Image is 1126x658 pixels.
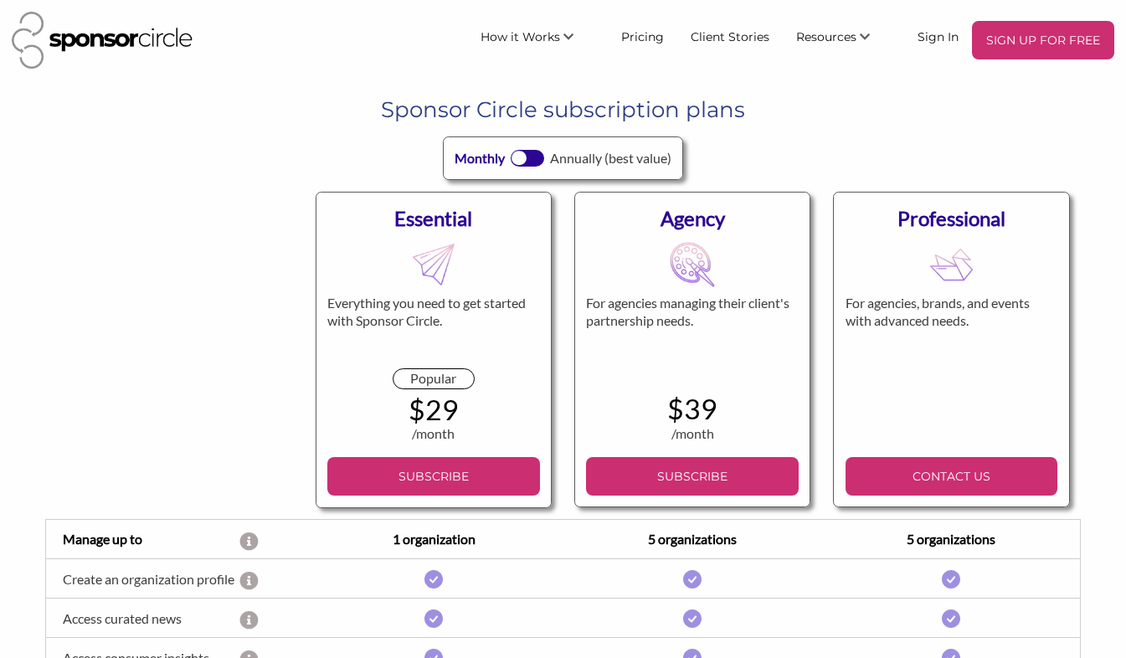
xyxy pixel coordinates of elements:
[783,21,904,59] li: Resources
[393,368,474,389] div: Popular
[683,609,702,628] img: i
[412,425,455,441] span: /month
[424,570,443,589] img: i
[327,295,540,368] div: Everything you need to get started with Sponsor Circle.
[586,295,799,368] div: For agencies managing their client's partnership needs.
[846,203,1058,234] div: Professional
[942,609,960,628] img: i
[12,12,193,69] img: Sponsor Circle Logo
[979,28,1108,53] p: SIGN UP FOR FREE
[608,21,677,51] a: Pricing
[796,29,856,44] span: Resources
[334,464,533,489] p: SUBSCRIBE
[563,529,822,549] div: 5 organizations
[327,396,540,424] div: $29
[586,457,799,496] a: SUBSCRIBE
[852,464,1051,489] p: CONTACT US
[846,457,1058,496] a: CONTACT US
[683,570,702,589] img: i
[586,395,799,424] div: $39
[904,21,972,51] a: Sign In
[327,203,540,234] div: Essential
[58,95,1068,125] h1: Sponsor Circle subscription plans
[46,529,240,549] div: Manage up to
[586,203,799,234] div: Agency
[821,529,1080,549] div: 5 organizations
[424,609,443,628] img: i
[455,148,505,168] div: Monthly
[671,425,714,441] span: /month
[550,148,671,168] div: Annually (best value)
[411,242,456,287] img: MDB8YWNjdF8xRVMyQnVKcDI4S0FlS2M5fGZsX2xpdmVfZ2hUeW9zQmppQkJrVklNa3k3WGg1bXBx00WCYLTg8d
[670,242,715,287] img: MDB8YWNjdF8xRVMyQnVKcDI4S0FlS2M5fGZsX2xpdmVfa1QzbGg0YzRNa2NWT1BDV21CQUZza1Zs0031E1MQed
[46,571,240,587] div: Create an organization profile
[677,21,783,51] a: Client Stories
[46,610,240,626] div: Access curated news
[327,457,540,496] a: SUBSCRIBE
[481,29,560,44] span: How it Works
[942,570,960,589] img: i
[846,295,1058,368] div: For agencies, brands, and events with advanced needs.
[305,529,563,549] div: 1 organization
[929,242,974,287] img: MDB8YWNjdF8xRVMyQnVKcDI4S0FlS2M5fGZsX2xpdmVfemZLY1VLQ1l3QUkzM2FycUE0M0ZwaXNX00M5cMylX0
[467,21,608,59] li: How it Works
[593,464,792,489] p: SUBSCRIBE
